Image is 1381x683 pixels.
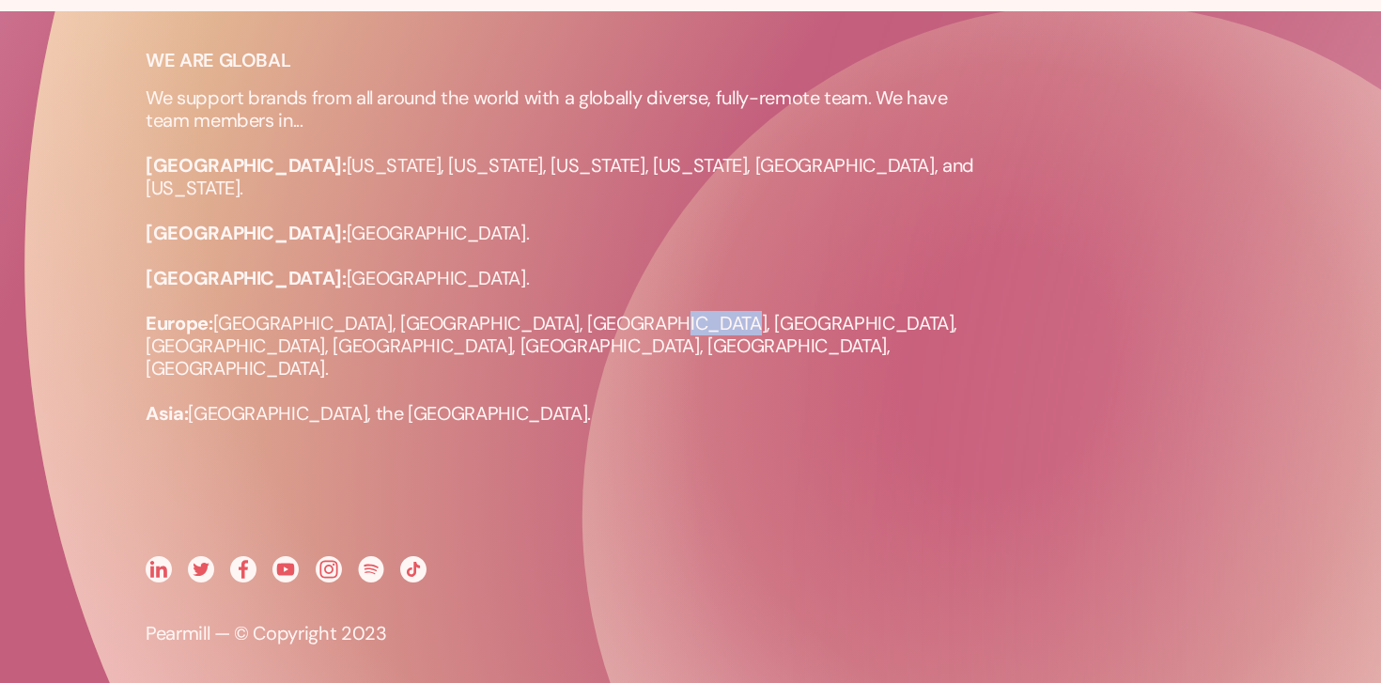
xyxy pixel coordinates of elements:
[146,221,347,245] strong: [GEOGRAPHIC_DATA]:
[146,266,347,290] strong: [GEOGRAPHIC_DATA]:
[146,401,188,426] strong: Asia:
[146,622,991,644] p: Pearmill — © Copyright 2023
[146,49,540,71] p: WE ARE GLOBAL
[146,311,213,335] strong: Europe:
[146,153,347,178] strong: [GEOGRAPHIC_DATA]:
[146,86,991,425] p: We support brands from all around the world with a globally diverse, fully-remote team. We have t...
